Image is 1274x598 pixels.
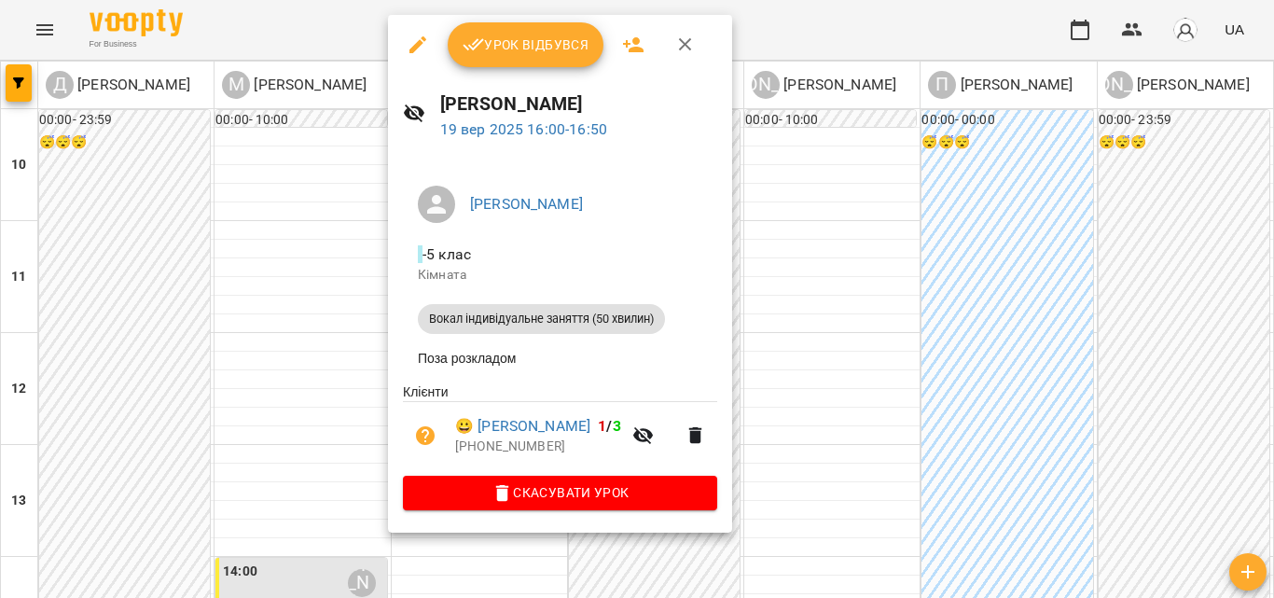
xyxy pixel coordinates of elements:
p: Кімната [418,266,702,285]
a: 19 вер 2025 16:00-16:50 [440,120,607,138]
ul: Клієнти [403,382,717,476]
p: [PHONE_NUMBER] [455,438,621,456]
button: Візит ще не сплачено. Додати оплату? [403,413,448,458]
span: - 5 клас [418,245,475,263]
span: Скасувати Урок [418,481,702,504]
button: Скасувати Урок [403,476,717,509]
span: Урок відбувся [463,34,589,56]
span: 3 [613,417,621,435]
b: / [598,417,620,435]
a: 😀 [PERSON_NAME] [455,415,590,438]
button: Урок відбувся [448,22,604,67]
a: [PERSON_NAME] [470,195,583,213]
span: 1 [598,417,606,435]
li: Поза розкладом [403,341,717,375]
span: Вокал індивідуальне заняття (50 хвилин) [418,311,665,327]
h6: [PERSON_NAME] [440,90,718,118]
